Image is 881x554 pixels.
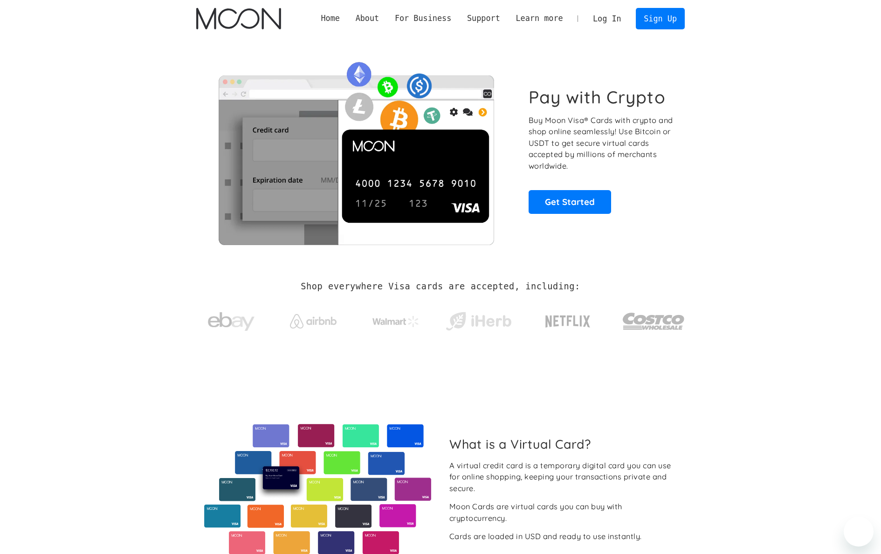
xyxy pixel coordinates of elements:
[529,115,675,172] p: Buy Moon Visa® Cards with crypto and shop online seamlessly! Use Bitcoin or USDT to get secure vi...
[290,314,337,328] img: Airbnb
[459,13,508,24] div: Support
[449,437,677,451] h2: What is a Virtual Card?
[516,13,563,24] div: Learn more
[508,13,571,24] div: Learn more
[622,304,685,339] img: Costco
[196,55,516,245] img: Moon Cards let you spend your crypto anywhere Visa is accepted.
[361,307,431,332] a: Walmart
[208,307,255,336] img: ebay
[449,531,642,542] div: Cards are loaded in USD and ready to use instantly.
[279,305,348,333] a: Airbnb
[585,8,629,29] a: Log In
[301,281,580,292] h2: Shop everywhere Visa cards are accepted, including:
[444,309,513,334] img: iHerb
[449,460,677,494] div: A virtual credit card is a temporary digital card you can use for online shopping, keeping your t...
[196,298,266,341] a: ebay
[372,316,419,327] img: Walmart
[636,8,684,29] a: Sign Up
[544,310,591,333] img: Netflix
[529,190,611,213] a: Get Started
[196,8,281,29] img: Moon Logo
[196,8,281,29] a: home
[356,13,379,24] div: About
[395,13,451,24] div: For Business
[467,13,500,24] div: Support
[387,13,459,24] div: For Business
[449,501,677,524] div: Moon Cards are virtual cards you can buy with cryptocurrency.
[844,517,874,547] iframe: Кнопка запуска окна обмена сообщениями
[529,87,666,108] h1: Pay with Crypto
[348,13,387,24] div: About
[444,300,513,338] a: iHerb
[313,13,348,24] a: Home
[526,301,610,338] a: Netflix
[622,294,685,343] a: Costco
